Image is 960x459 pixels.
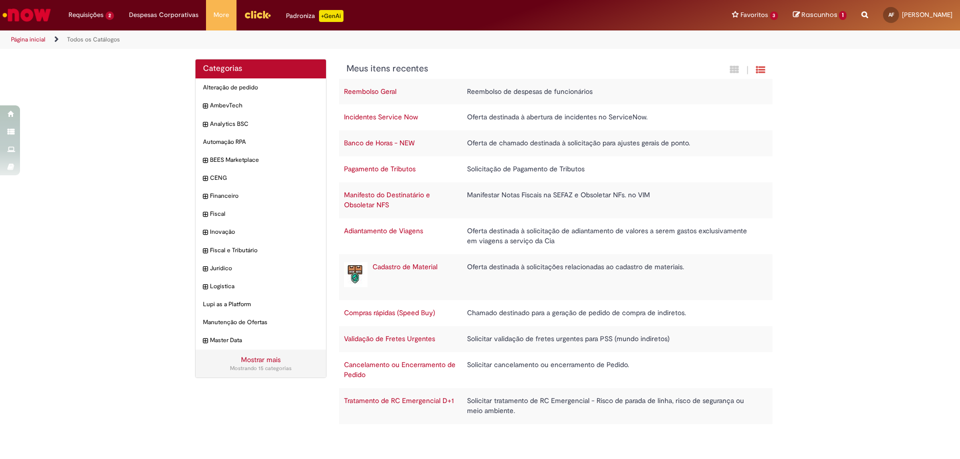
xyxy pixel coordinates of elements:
[203,246,207,256] i: expandir categoria Fiscal e Tributário
[902,10,952,19] span: [PERSON_NAME]
[339,130,773,156] tr: Banco de Horas - NEW Oferta de chamado destinada à solicitação para ajustes gerais de ponto.
[346,64,657,74] h1: {"description":"","title":"Meus itens recentes"} Categoria
[210,282,318,291] span: Logistica
[1,5,52,25] img: ServiceNow
[339,388,773,424] tr: Tratamento de RC Emergencial D+1 Solicitar tratamento de RC Emergencial - Risco de parada de linh...
[195,96,326,115] div: expandir categoria AmbevTech AmbevTech
[344,360,455,379] a: Cancelamento ou Encerramento de Pedido
[210,246,318,255] span: Fiscal e Tributário
[105,11,114,20] span: 2
[344,138,414,147] a: Banco de Horas - NEW
[195,313,326,332] div: Manutenção de Ofertas
[339,218,773,254] tr: Adiantamento de Viagens Oferta destinada à solicitação de adiantamento de valores a serem gastos ...
[210,228,318,236] span: Inovação
[339,156,773,182] tr: Pagamento de Tributos Solicitação de Pagamento de Tributos
[344,262,367,287] img: Cadastro de Material
[203,138,318,146] span: Automação RPA
[203,192,207,202] i: expandir categoria Financeiro
[210,192,318,200] span: Financeiro
[195,133,326,151] div: Automação RPA
[203,83,318,92] span: Alteração de pedido
[462,218,762,254] td: Oferta destinada à solicitação de adiantamento de valores a serem gastos exclusivamente em viagen...
[339,352,773,388] tr: Cancelamento ou Encerramento de Pedido Solicitar cancelamento ou encerramento de Pedido.
[203,365,318,373] div: Mostrando 15 categorias
[319,10,343,22] p: +GenAi
[11,35,45,43] a: Página inicial
[210,336,318,345] span: Master Data
[462,388,762,424] td: Solicitar tratamento de RC Emergencial - Risco de parada de linha, risco de segurança ou meio amb...
[793,10,846,20] a: Rascunhos
[203,318,318,327] span: Manutenção de Ofertas
[195,205,326,223] div: expandir categoria Fiscal Fiscal
[195,78,326,97] div: Alteração de pedido
[746,64,748,76] span: |
[203,264,207,274] i: expandir categoria Jurídico
[195,223,326,241] div: expandir categoria Inovação Inovação
[462,79,762,105] td: Reembolso de despesas de funcionários
[344,112,418,121] a: Incidentes Service Now
[68,10,103,20] span: Requisições
[195,78,326,350] ul: Categorias
[344,190,430,209] a: Manifesto do Destinatário e Obsoletar NFS
[339,182,773,218] tr: Manifesto do Destinatário e Obsoletar NFS Manifestar Notas Fiscais na SEFAZ e Obsoletar NFs. no VIM
[195,277,326,296] div: expandir categoria Logistica Logistica
[462,326,762,352] td: Solicitar validação de fretes urgentes para PSS (mundo indiretos)
[203,101,207,111] i: expandir categoria AmbevTech
[203,174,207,184] i: expandir categoria CENG
[344,226,423,235] a: Adiantamento de Viagens
[195,295,326,314] div: Lupi as a Platform
[203,156,207,166] i: expandir categoria BEES Marketplace
[372,262,437,271] a: Cadastro de Material
[203,282,207,292] i: expandir categoria Logistica
[801,10,837,19] span: Rascunhos
[210,101,318,110] span: AmbevTech
[195,151,326,169] div: expandir categoria BEES Marketplace BEES Marketplace
[344,308,435,317] a: Compras rápidas (Speed Buy)
[210,264,318,273] span: Jurídico
[244,7,271,22] img: click_logo_yellow_360x200.png
[770,11,778,20] span: 3
[195,115,326,133] div: expandir categoria Analytics BSC Analytics BSC
[129,10,198,20] span: Despesas Corporativas
[203,336,207,346] i: expandir categoria Master Data
[344,334,435,343] a: Validação de Fretes Urgentes
[195,169,326,187] div: expandir categoria CENG CENG
[7,30,632,49] ul: Trilhas de página
[462,300,762,326] td: Chamado destinado para a geração de pedido de compra de indiretos.
[210,210,318,218] span: Fiscal
[241,355,280,364] a: Mostrar mais
[839,11,846,20] span: 1
[195,187,326,205] div: expandir categoria Financeiro Financeiro
[195,241,326,260] div: expandir categoria Fiscal e Tributário Fiscal e Tributário
[344,87,396,96] a: Reembolso Geral
[210,120,318,128] span: Analytics BSC
[339,104,773,130] tr: Incidentes Service Now Oferta destinada à abertura de incidentes no ServiceNow.
[730,65,739,74] i: Exibição em cartão
[756,65,765,74] i: Exibição de grade
[195,331,326,350] div: expandir categoria Master Data Master Data
[203,120,207,130] i: expandir categoria Analytics BSC
[462,182,762,218] td: Manifestar Notas Fiscais na SEFAZ e Obsoletar NFs. no VIM
[195,259,326,278] div: expandir categoria Jurídico Jurídico
[462,130,762,156] td: Oferta de chamado destinada à solicitação para ajustes gerais de ponto.
[210,174,318,182] span: CENG
[339,300,773,326] tr: Compras rápidas (Speed Buy) Chamado destinado para a geração de pedido de compra de indiretos.
[462,104,762,130] td: Oferta destinada à abertura de incidentes no ServiceNow.
[344,164,415,173] a: Pagamento de Tributos
[213,10,229,20] span: More
[339,79,773,105] tr: Reembolso Geral Reembolso de despesas de funcionários
[462,254,762,300] td: Oferta destinada à solicitações relacionadas ao cadastro de materiais.
[210,156,318,164] span: BEES Marketplace
[67,35,120,43] a: Todos os Catálogos
[203,210,207,220] i: expandir categoria Fiscal
[203,228,207,238] i: expandir categoria Inovação
[339,254,773,300] tr: Cadastro de Material Cadastro de Material Oferta destinada à solicitações relacionadas ao cadastr...
[888,11,894,18] span: AF
[286,10,343,22] div: Padroniza
[203,300,318,309] span: Lupi as a Platform
[462,352,762,388] td: Solicitar cancelamento ou encerramento de Pedido.
[462,156,762,182] td: Solicitação de Pagamento de Tributos
[203,64,318,73] h2: Categorias
[339,326,773,352] tr: Validação de Fretes Urgentes Solicitar validação de fretes urgentes para PSS (mundo indiretos)
[740,10,768,20] span: Favoritos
